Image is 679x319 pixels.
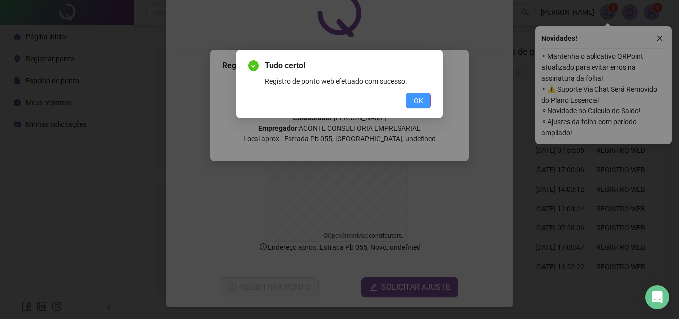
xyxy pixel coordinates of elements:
[645,285,669,309] div: Open Intercom Messenger
[414,95,423,106] span: OK
[265,60,431,72] span: Tudo certo!
[406,93,431,108] button: OK
[248,60,259,71] span: check-circle
[265,76,431,87] div: Registro de ponto web efetuado com sucesso.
